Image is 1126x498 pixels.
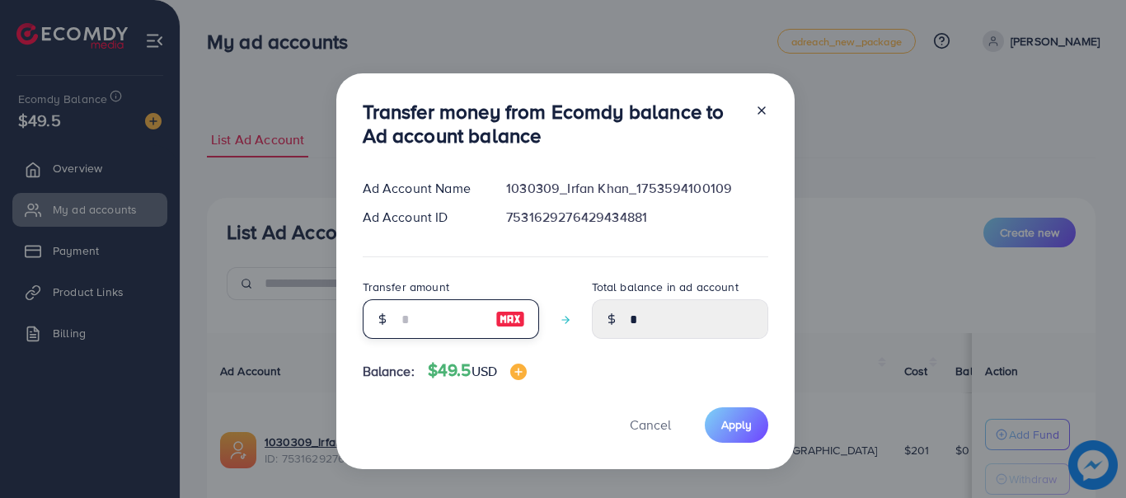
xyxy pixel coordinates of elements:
h4: $49.5 [428,360,527,381]
img: image [510,364,527,380]
button: Cancel [609,407,692,443]
div: Ad Account ID [350,208,494,227]
h3: Transfer money from Ecomdy balance to Ad account balance [363,100,742,148]
button: Apply [705,407,768,443]
label: Transfer amount [363,279,449,295]
span: Cancel [630,416,671,434]
span: USD [472,362,497,380]
label: Total balance in ad account [592,279,739,295]
span: Balance: [363,362,415,381]
span: Apply [721,416,752,433]
div: 1030309_Irfan Khan_1753594100109 [493,179,781,198]
div: 7531629276429434881 [493,208,781,227]
img: image [495,309,525,329]
div: Ad Account Name [350,179,494,198]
